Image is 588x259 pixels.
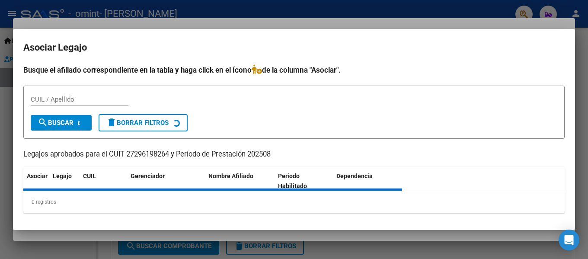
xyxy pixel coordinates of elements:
datatable-header-cell: CUIL [80,167,127,195]
span: Borrar Filtros [106,119,169,127]
span: Nombre Afiliado [208,173,253,179]
p: Legajos aprobados para el CUIT 27296198264 y Período de Prestación 202508 [23,149,565,160]
div: Open Intercom Messenger [559,230,579,250]
datatable-header-cell: Gerenciador [127,167,205,195]
span: Legajo [53,173,72,179]
datatable-header-cell: Asociar [23,167,49,195]
span: Dependencia [336,173,373,179]
datatable-header-cell: Legajo [49,167,80,195]
h4: Busque el afiliado correspondiente en la tabla y haga click en el ícono de la columna "Asociar". [23,64,565,76]
button: Borrar Filtros [99,114,188,131]
button: Buscar [31,115,92,131]
datatable-header-cell: Periodo Habilitado [275,167,333,195]
datatable-header-cell: Dependencia [333,167,403,195]
mat-icon: delete [106,117,117,128]
span: CUIL [83,173,96,179]
h2: Asociar Legajo [23,39,565,56]
datatable-header-cell: Nombre Afiliado [205,167,275,195]
mat-icon: search [38,117,48,128]
span: Gerenciador [131,173,165,179]
div: 0 registros [23,191,565,213]
span: Buscar [38,119,73,127]
span: Periodo Habilitado [278,173,307,189]
span: Asociar [27,173,48,179]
